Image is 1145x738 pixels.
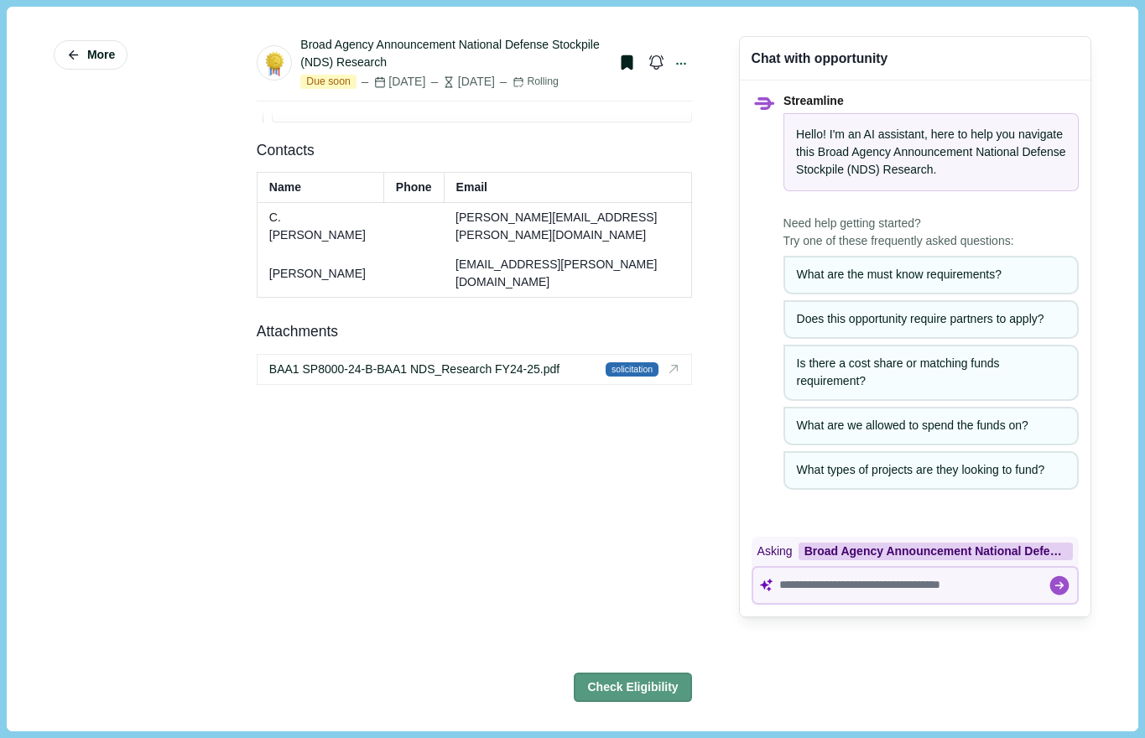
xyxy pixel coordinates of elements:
button: Bookmark this grant. [612,48,642,77]
div: Does this opportunity require partners to apply? [797,310,1065,328]
div: Asking [752,537,1079,566]
button: Check Eligibility [574,673,691,702]
div: Broad Agency Announcement National Defense Stockpile (NDS) Research [799,543,1073,560]
div: Chat with opportunity [752,49,888,68]
div: Contacts [257,140,692,161]
span: Need help getting started? Try one of these frequently asked questions: [783,215,1079,250]
span: Due soon [300,75,356,90]
div: Attachments [257,321,338,342]
span: Streamline [783,94,844,107]
button: More [54,40,128,70]
span: Hello! I'm an AI assistant, here to help you navigate this . [796,127,1065,176]
a: [PERSON_NAME][EMAIL_ADDRESS][PERSON_NAME][DOMAIN_NAME] [455,210,657,242]
th: Email [444,173,691,203]
button: What types of projects are they looking to fund? [783,451,1079,490]
span: BAA1 SP8000-24-B-BAA1 NDS_Research FY24-25.pdf [269,361,559,378]
div: Rolling [513,75,559,90]
span: Broad Agency Announcement National Defense Stockpile (NDS) Research [796,145,1065,176]
div: Broad Agency Announcement National Defense Stockpile (NDS) Research [300,36,606,71]
button: Is there a cost share or matching funds requirement? [783,345,1079,401]
th: Phone [383,173,444,203]
button: What are we allowed to spend the funds on? [783,407,1079,445]
div: What are the must know requirements? [797,266,1065,283]
td: [PERSON_NAME] [257,250,383,298]
img: badge.png [258,46,291,80]
th: Name [257,173,383,203]
div: What are we allowed to spend the funds on? [797,417,1065,434]
span: More [87,48,115,62]
span: solicitation [606,362,658,377]
button: What are the must know requirements? [783,256,1079,294]
button: Does this opportunity require partners to apply? [783,300,1079,339]
div: Is there a cost share or matching funds requirement? [797,355,1065,390]
a: [EMAIL_ADDRESS][PERSON_NAME][DOMAIN_NAME] [455,257,657,288]
td: C. [PERSON_NAME] [257,203,383,251]
div: [DATE] [429,73,495,91]
div: What types of projects are they looking to fund? [797,461,1065,479]
div: [DATE] [359,73,425,91]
